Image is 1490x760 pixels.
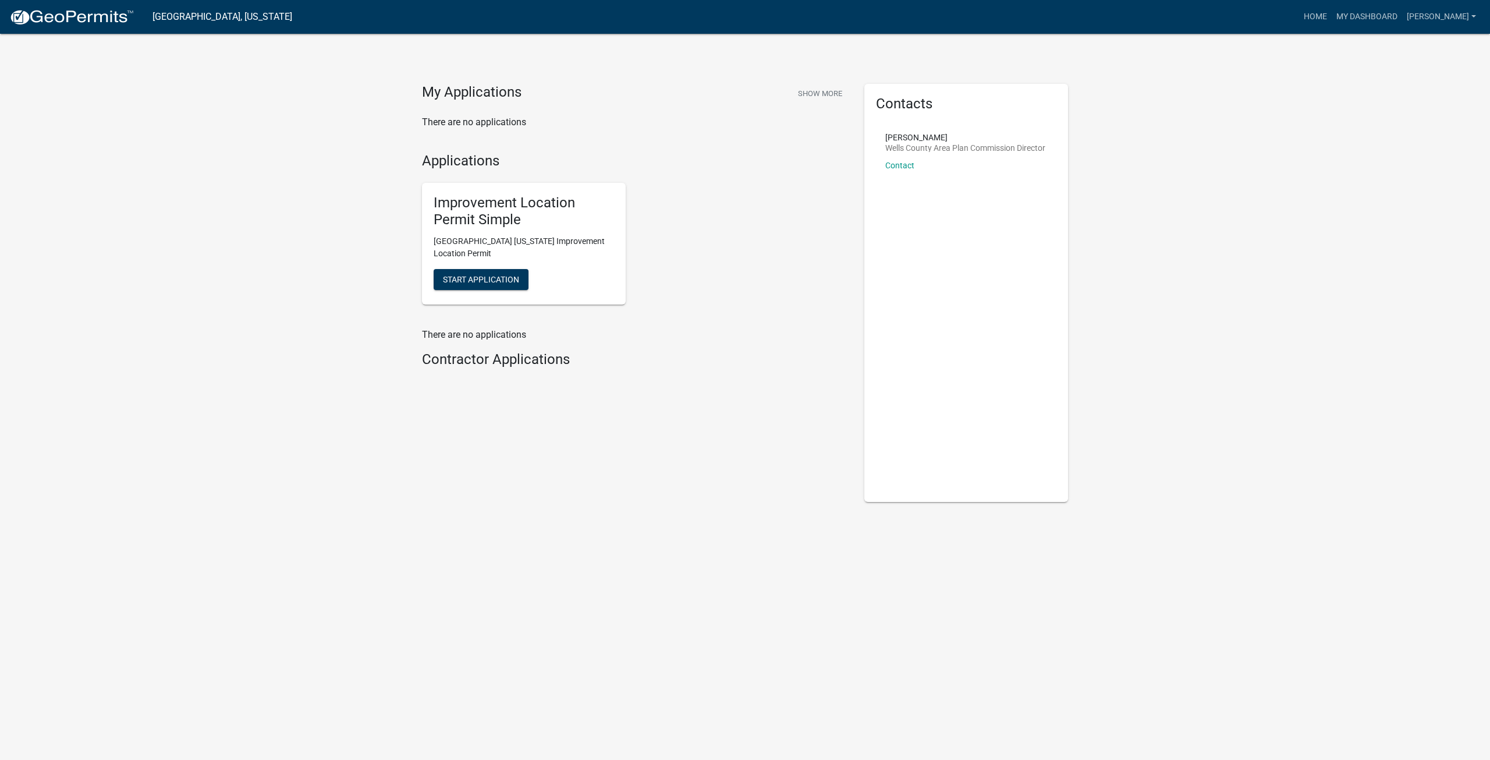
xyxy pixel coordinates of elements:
[422,84,521,101] h4: My Applications
[876,96,1056,112] h5: Contacts
[422,351,847,373] wm-workflow-list-section: Contractor Applications
[434,235,614,260] p: [GEOGRAPHIC_DATA] [US_STATE] Improvement Location Permit
[1332,6,1402,28] a: My Dashboard
[885,144,1045,152] p: Wells County Area Plan Commission Director
[422,328,847,342] p: There are no applications
[793,84,847,103] button: Show More
[422,115,847,129] p: There are no applications
[1402,6,1481,28] a: [PERSON_NAME]
[885,161,914,170] a: Contact
[152,7,292,27] a: [GEOGRAPHIC_DATA], [US_STATE]
[1299,6,1332,28] a: Home
[434,195,614,228] h5: Improvement Location Permit Simple
[422,351,847,368] h4: Contractor Applications
[443,274,519,284] span: Start Application
[422,153,847,169] h4: Applications
[422,153,847,314] wm-workflow-list-section: Applications
[434,269,528,290] button: Start Application
[885,133,1045,142] p: [PERSON_NAME]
